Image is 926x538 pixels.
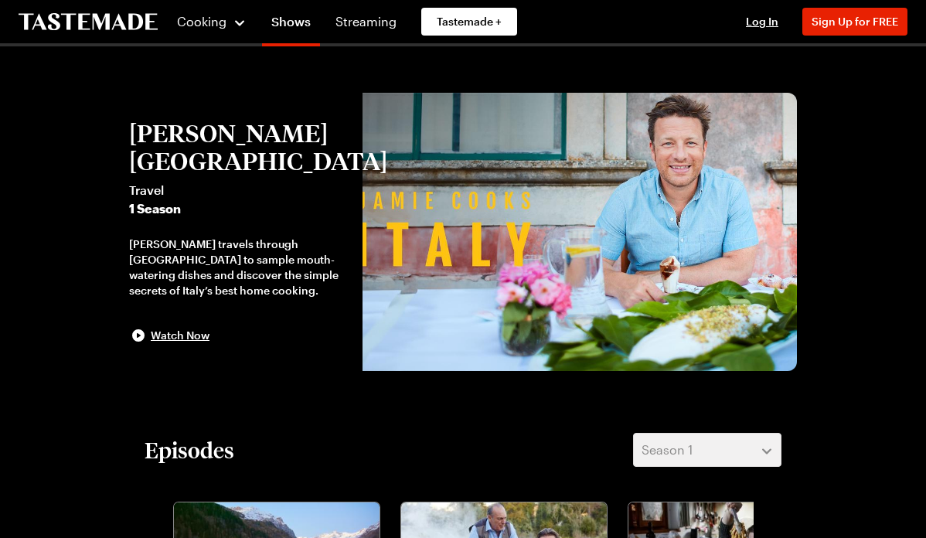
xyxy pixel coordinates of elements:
h2: Episodes [145,436,234,464]
button: Cooking [176,3,247,40]
img: Jamie Oliver Cooks Italy [363,93,797,371]
a: Tastemade + [421,8,517,36]
span: Tastemade + [437,14,502,29]
span: Cooking [177,14,226,29]
span: Season 1 [642,441,693,459]
span: Log In [746,15,778,28]
a: Shows [262,3,320,46]
button: Log In [731,14,793,29]
span: Sign Up for FREE [812,15,898,28]
span: Watch Now [151,328,209,343]
div: [PERSON_NAME] travels through [GEOGRAPHIC_DATA] to sample mouth-watering dishes and discover the ... [129,237,347,298]
h2: [PERSON_NAME] [GEOGRAPHIC_DATA] [129,119,347,175]
span: Travel [129,181,347,199]
a: To Tastemade Home Page [19,13,158,31]
button: Sign Up for FREE [802,8,907,36]
span: 1 Season [129,199,347,218]
button: [PERSON_NAME] [GEOGRAPHIC_DATA]Travel1 Season[PERSON_NAME] travels through [GEOGRAPHIC_DATA] to s... [129,119,347,345]
button: Season 1 [633,433,781,467]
